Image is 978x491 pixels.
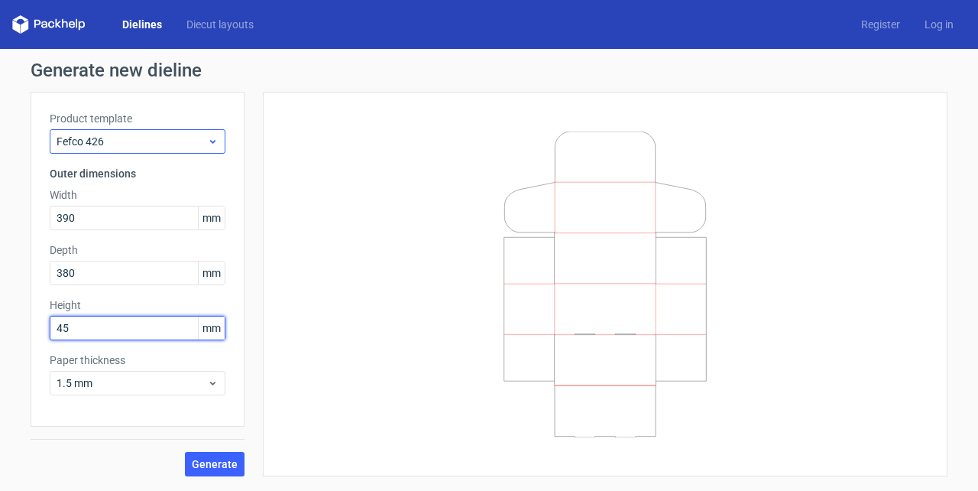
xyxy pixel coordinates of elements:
[110,17,174,32] a: Dielines
[50,111,225,126] label: Product template
[198,317,225,340] span: mm
[50,353,225,368] label: Paper thickness
[57,134,207,149] span: Fefco 426
[31,61,947,80] h1: Generate new dieline
[198,262,225,285] span: mm
[57,376,207,391] span: 1.5 mm
[50,166,225,181] h3: Outer dimensions
[50,187,225,203] label: Width
[192,459,238,470] span: Generate
[912,17,966,32] a: Log in
[50,298,225,313] label: Height
[50,242,225,258] label: Depth
[849,17,912,32] a: Register
[198,206,225,229] span: mm
[185,452,244,476] button: Generate
[174,17,266,32] a: Diecut layouts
